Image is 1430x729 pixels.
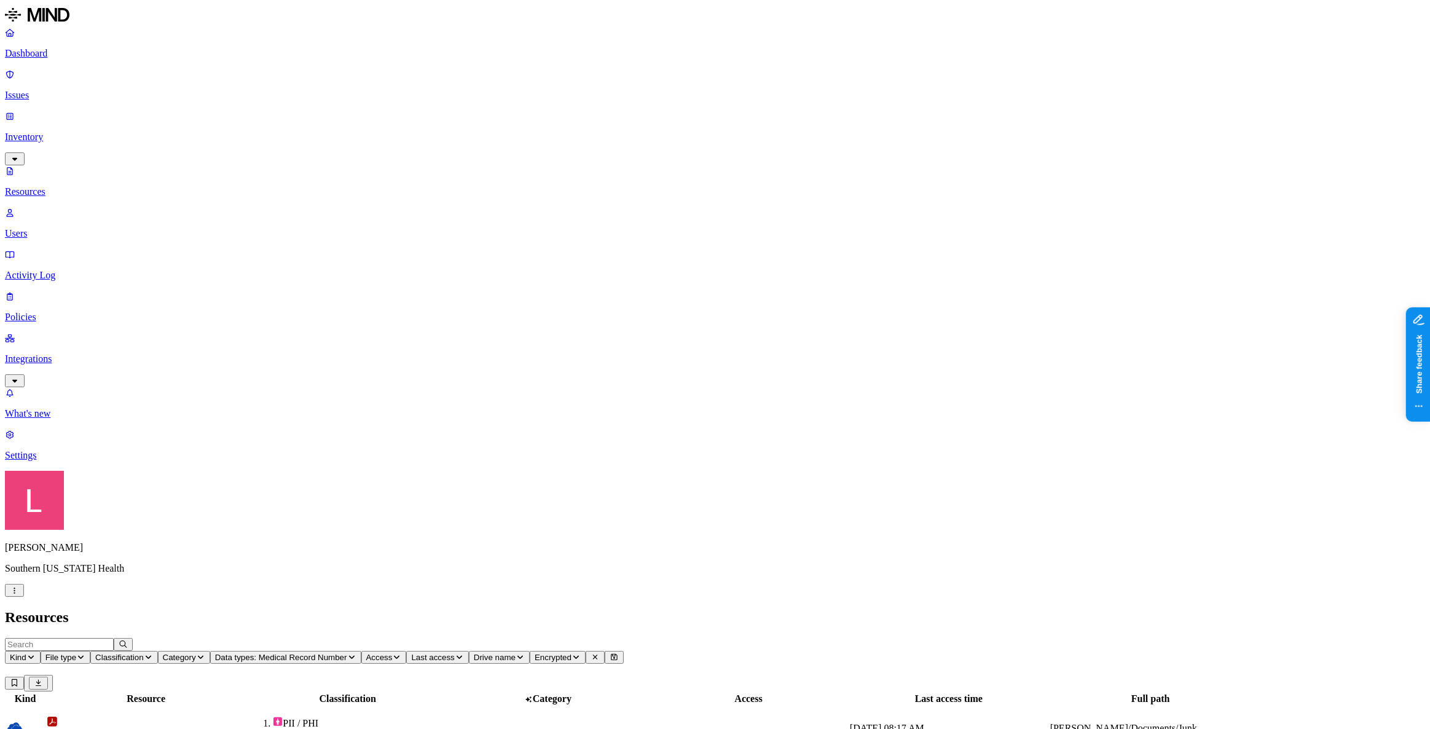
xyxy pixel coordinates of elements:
span: Data types: Medical Record Number [215,653,347,662]
a: Resources [5,165,1425,197]
p: Inventory [5,132,1425,143]
img: adobe-pdf.svg [46,715,58,728]
img: pii.svg [273,717,283,727]
div: Kind [7,693,44,704]
span: Encrypted [535,653,572,662]
a: Integrations [5,333,1425,385]
a: MIND [5,5,1425,27]
div: Resource [46,693,246,704]
div: Classification [248,693,447,704]
p: What's new [5,408,1425,419]
a: Settings [5,429,1425,461]
div: Last access time [850,693,1048,704]
p: Southern [US_STATE] Health [5,563,1425,574]
a: What's new [5,387,1425,419]
p: Activity Log [5,270,1425,281]
p: Issues [5,90,1425,101]
span: Category [163,653,196,662]
a: Users [5,207,1425,239]
span: File type [45,653,76,662]
p: Resources [5,186,1425,197]
h2: Resources [5,609,1425,626]
span: Last access [411,653,454,662]
p: Users [5,228,1425,239]
span: Classification [95,653,144,662]
p: Settings [5,450,1425,461]
span: Drive name [474,653,516,662]
p: Policies [5,312,1425,323]
span: Category [533,693,572,704]
div: Full path [1050,693,1251,704]
a: Dashboard [5,27,1425,59]
img: MIND [5,5,69,25]
span: Access [366,653,393,662]
a: Issues [5,69,1425,101]
div: Access [650,693,847,704]
p: Integrations [5,353,1425,364]
p: Dashboard [5,48,1425,59]
div: PII / PHI [273,717,447,729]
img: Landen Brown [5,471,64,530]
a: Inventory [5,111,1425,164]
a: Activity Log [5,249,1425,281]
a: Policies [5,291,1425,323]
input: Search [5,638,114,651]
span: Kind [10,653,26,662]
